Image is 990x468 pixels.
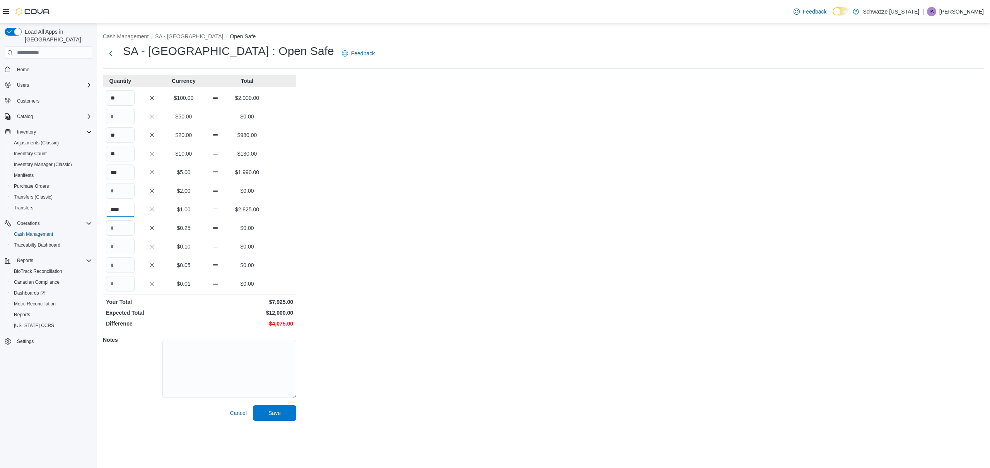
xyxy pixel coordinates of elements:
p: Currency [169,77,198,85]
p: $7,925.00 [201,298,293,306]
p: $100.00 [169,94,198,102]
p: $130.00 [233,150,261,158]
span: Dashboards [11,288,92,298]
a: [US_STATE] CCRS [11,321,57,330]
a: Settings [14,337,37,346]
p: $1,990.00 [233,168,261,176]
button: Transfers [8,202,95,213]
p: $0.00 [233,113,261,120]
span: Inventory Count [11,149,92,158]
span: Reports [17,257,33,264]
div: Isaac Atencio [927,7,936,16]
p: $12,000.00 [201,309,293,317]
span: Settings [17,338,34,345]
button: SA - [GEOGRAPHIC_DATA] [155,33,223,39]
a: Traceabilty Dashboard [11,240,63,250]
p: Schwazze [US_STATE] [863,7,919,16]
button: Metrc Reconciliation [8,298,95,309]
input: Quantity [106,220,135,236]
a: Feedback [339,46,378,61]
p: $20.00 [169,131,198,139]
span: Inventory Manager (Classic) [14,161,72,168]
p: $50.00 [169,113,198,120]
span: Feedback [351,50,375,57]
button: Save [253,405,296,421]
span: Traceabilty Dashboard [11,240,92,250]
span: Dashboards [14,290,45,296]
button: Next [103,46,118,61]
p: Total [233,77,261,85]
span: BioTrack Reconciliation [14,268,62,274]
button: Reports [2,255,95,266]
a: Feedback [790,4,830,19]
button: Customers [2,95,95,106]
input: Quantity [106,257,135,273]
span: Settings [14,336,92,346]
nav: An example of EuiBreadcrumbs [103,33,984,42]
span: Save [268,409,281,417]
span: IA [929,7,934,16]
a: Canadian Compliance [11,278,63,287]
nav: Complex example [5,60,92,367]
a: Transfers [11,203,36,213]
input: Dark Mode [833,7,849,15]
h1: SA - [GEOGRAPHIC_DATA] : Open Safe [123,43,334,59]
span: Metrc Reconciliation [14,301,56,307]
a: Purchase Orders [11,182,52,191]
a: Customers [14,96,43,106]
button: Inventory [2,127,95,137]
span: Adjustments (Classic) [14,140,59,146]
p: $0.00 [233,261,261,269]
span: Metrc Reconciliation [11,299,92,309]
input: Quantity [106,276,135,291]
span: Users [14,81,92,90]
button: Cash Management [8,229,95,240]
input: Quantity [106,109,135,124]
p: Difference [106,320,198,327]
span: Home [17,67,29,73]
p: Your Total [106,298,198,306]
p: $0.00 [233,243,261,250]
span: Catalog [17,113,33,120]
button: Inventory Manager (Classic) [8,159,95,170]
button: Users [2,80,95,91]
button: BioTrack Reconciliation [8,266,95,277]
button: Traceabilty Dashboard [8,240,95,250]
p: $0.10 [169,243,198,250]
p: $2.00 [169,187,198,195]
p: -$4,075.00 [201,320,293,327]
span: Inventory [14,127,92,137]
span: Operations [17,220,40,226]
span: Inventory Count [14,151,47,157]
span: Canadian Compliance [11,278,92,287]
span: Customers [17,98,39,104]
span: Purchase Orders [11,182,92,191]
button: Operations [14,219,43,228]
p: [PERSON_NAME] [939,7,984,16]
input: Quantity [106,90,135,106]
input: Quantity [106,202,135,217]
span: Adjustments (Classic) [11,138,92,147]
a: Dashboards [8,288,95,298]
span: Washington CCRS [11,321,92,330]
p: $0.00 [233,187,261,195]
a: Reports [11,310,33,319]
input: Quantity [106,146,135,161]
button: Catalog [14,112,36,121]
a: Cash Management [11,230,56,239]
span: Feedback [803,8,826,15]
button: Adjustments (Classic) [8,137,95,148]
p: $2,000.00 [233,94,261,102]
span: Users [17,82,29,88]
span: Canadian Compliance [14,279,60,285]
button: [US_STATE] CCRS [8,320,95,331]
a: Transfers (Classic) [11,192,56,202]
span: Reports [14,312,30,318]
span: Reports [14,256,92,265]
a: Manifests [11,171,37,180]
a: Inventory Count [11,149,50,158]
img: Cova [15,8,50,15]
span: Cash Management [11,230,92,239]
span: Transfers [11,203,92,213]
p: $980.00 [233,131,261,139]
